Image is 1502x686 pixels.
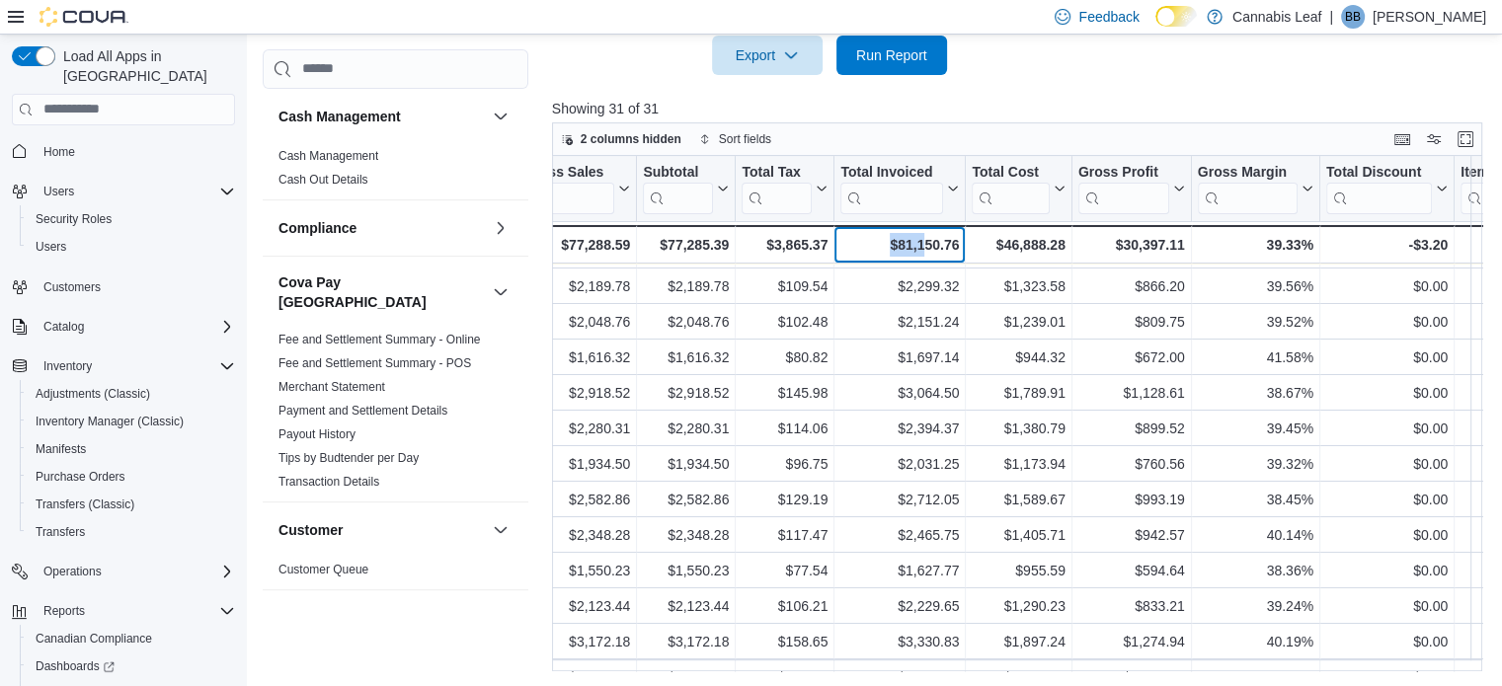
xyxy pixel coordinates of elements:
[28,437,235,461] span: Manifests
[1326,163,1432,182] div: Total Discount
[263,144,528,199] div: Cash Management
[523,523,630,547] div: $2,348.28
[523,274,630,298] div: $2,189.78
[742,523,828,547] div: $117.47
[840,345,959,369] div: $1,697.14
[36,239,66,255] span: Users
[972,417,1065,440] div: $1,380.79
[972,233,1065,257] div: $46,888.28
[1326,594,1448,618] div: $0.00
[742,417,828,440] div: $114.06
[28,520,93,544] a: Transfers
[278,218,356,238] h3: Compliance
[20,205,243,233] button: Security Roles
[278,333,481,346] a: Fee and Settlement Summary - Online
[1198,630,1313,653] div: 40.19%
[28,654,235,678] span: Dashboards
[278,355,471,371] span: Fee and Settlement Summary - POS
[840,488,959,511] div: $2,712.05
[972,163,1049,213] div: Total Cost
[643,163,713,182] div: Subtotal
[1326,452,1448,476] div: $0.00
[28,235,74,259] a: Users
[972,452,1065,476] div: $1,173.94
[43,603,85,619] span: Reports
[1197,233,1312,257] div: 39.33%
[1078,233,1185,257] div: $30,397.11
[1198,310,1313,334] div: 39.52%
[20,518,243,546] button: Transfers
[36,386,150,402] span: Adjustments (Classic)
[1326,163,1448,213] button: Total Discount
[972,523,1065,547] div: $1,405.71
[742,310,828,334] div: $102.48
[20,625,243,652] button: Canadian Compliance
[1232,5,1321,29] p: Cannabis Leaf
[1198,594,1313,618] div: 39.24%
[28,410,235,433] span: Inventory Manager (Classic)
[36,524,85,540] span: Transfers
[1390,127,1414,151] button: Keyboard shortcuts
[1198,274,1313,298] div: 39.56%
[1078,559,1185,582] div: $594.64
[1326,488,1448,511] div: $0.00
[36,631,152,647] span: Canadian Compliance
[28,437,94,461] a: Manifests
[278,149,378,163] a: Cash Management
[1078,417,1185,440] div: $899.52
[36,496,134,512] span: Transfers (Classic)
[28,207,119,231] a: Security Roles
[36,560,235,583] span: Operations
[742,488,828,511] div: $129.19
[36,211,112,227] span: Security Roles
[581,131,681,147] span: 2 columns hidden
[972,594,1065,618] div: $1,290.23
[28,235,235,259] span: Users
[1198,559,1313,582] div: 38.36%
[856,45,927,65] span: Run Report
[523,594,630,618] div: $2,123.44
[1326,630,1448,653] div: $0.00
[1326,310,1448,334] div: $0.00
[523,381,630,405] div: $2,918.52
[278,272,485,312] button: Cova Pay [GEOGRAPHIC_DATA]
[1078,163,1185,213] button: Gross Profit
[20,233,243,261] button: Users
[1078,381,1185,405] div: $1,128.61
[742,594,828,618] div: $106.21
[278,426,356,442] span: Payout History
[278,172,368,188] span: Cash Out Details
[742,452,828,476] div: $96.75
[553,127,689,151] button: 2 columns hidden
[840,163,943,182] div: Total Invoiced
[28,465,133,489] a: Purchase Orders
[278,107,485,126] button: Cash Management
[523,163,614,182] div: Gross Sales
[972,163,1065,213] button: Total Cost
[28,382,235,406] span: Adjustments (Classic)
[1078,7,1139,27] span: Feedback
[43,279,101,295] span: Customers
[36,560,110,583] button: Operations
[20,408,243,435] button: Inventory Manager (Classic)
[1373,5,1486,29] p: [PERSON_NAME]
[836,36,947,75] button: Run Report
[1197,163,1312,213] button: Gross Margin
[1078,310,1185,334] div: $809.75
[4,137,243,166] button: Home
[40,7,128,27] img: Cova
[278,474,379,490] span: Transaction Details
[724,36,811,75] span: Export
[36,139,235,164] span: Home
[43,358,92,374] span: Inventory
[972,163,1049,182] div: Total Cost
[643,523,729,547] div: $2,348.28
[278,563,368,576] a: Customer Queue
[840,559,959,582] div: $1,627.77
[719,131,771,147] span: Sort fields
[972,630,1065,653] div: $1,897.24
[742,163,812,182] div: Total Tax
[1326,233,1448,257] div: -$3.20
[36,140,83,164] a: Home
